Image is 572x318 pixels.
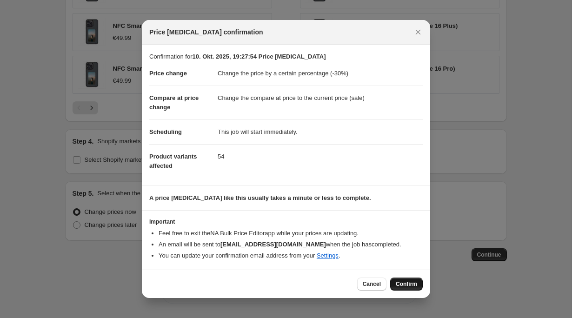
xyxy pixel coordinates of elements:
b: A price [MEDICAL_DATA] like this usually takes a minute or less to complete. [149,194,371,201]
span: Cancel [363,280,381,288]
h3: Important [149,218,423,225]
p: Confirmation for [149,52,423,61]
dd: Change the compare at price to the current price (sale) [218,86,423,110]
button: Close [412,26,425,39]
b: [EMAIL_ADDRESS][DOMAIN_NAME] [220,241,326,248]
span: Compare at price change [149,94,199,111]
span: Price change [149,70,187,77]
span: Scheduling [149,128,182,135]
button: Confirm [390,278,423,291]
button: Cancel [357,278,386,291]
a: Settings [317,252,339,259]
span: Price [MEDICAL_DATA] confirmation [149,27,263,37]
li: Feel free to exit the NA Bulk Price Editor app while your prices are updating. [159,229,423,238]
span: Product variants affected [149,153,197,169]
dd: This job will start immediately. [218,119,423,144]
dd: 54 [218,144,423,169]
span: Confirm [396,280,417,288]
li: You can update your confirmation email address from your . [159,251,423,260]
b: 10. Okt. 2025, 19:27:54 Price [MEDICAL_DATA] [192,53,326,60]
dd: Change the price by a certain percentage (-30%) [218,61,423,86]
li: An email will be sent to when the job has completed . [159,240,423,249]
